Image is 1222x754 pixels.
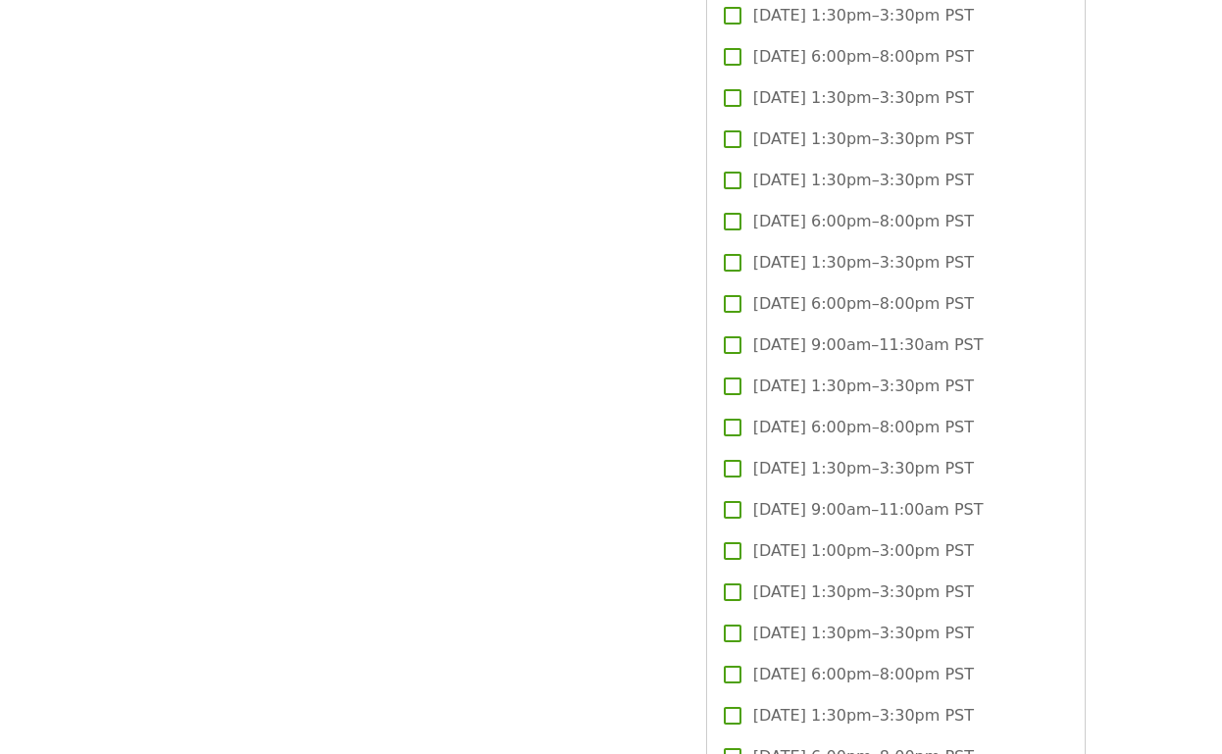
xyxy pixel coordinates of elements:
[753,45,974,69] span: [DATE] 6:00pm–8:00pm PST
[753,4,974,27] span: [DATE] 1:30pm–3:30pm PST
[753,539,974,563] span: [DATE] 1:00pm–3:00pm PST
[753,333,984,357] span: [DATE] 9:00am–11:30am PST
[753,498,984,522] span: [DATE] 9:00am–11:00am PST
[753,292,974,316] span: [DATE] 6:00pm–8:00pm PST
[753,622,974,645] span: [DATE] 1:30pm–3:30pm PST
[753,457,974,480] span: [DATE] 1:30pm–3:30pm PST
[753,580,974,604] span: [DATE] 1:30pm–3:30pm PST
[753,416,974,439] span: [DATE] 6:00pm–8:00pm PST
[753,210,974,233] span: [DATE] 6:00pm–8:00pm PST
[753,169,974,192] span: [DATE] 1:30pm–3:30pm PST
[753,251,974,275] span: [DATE] 1:30pm–3:30pm PST
[753,86,974,110] span: [DATE] 1:30pm–3:30pm PST
[753,127,974,151] span: [DATE] 1:30pm–3:30pm PST
[753,704,974,728] span: [DATE] 1:30pm–3:30pm PST
[753,663,974,686] span: [DATE] 6:00pm–8:00pm PST
[753,375,974,398] span: [DATE] 1:30pm–3:30pm PST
